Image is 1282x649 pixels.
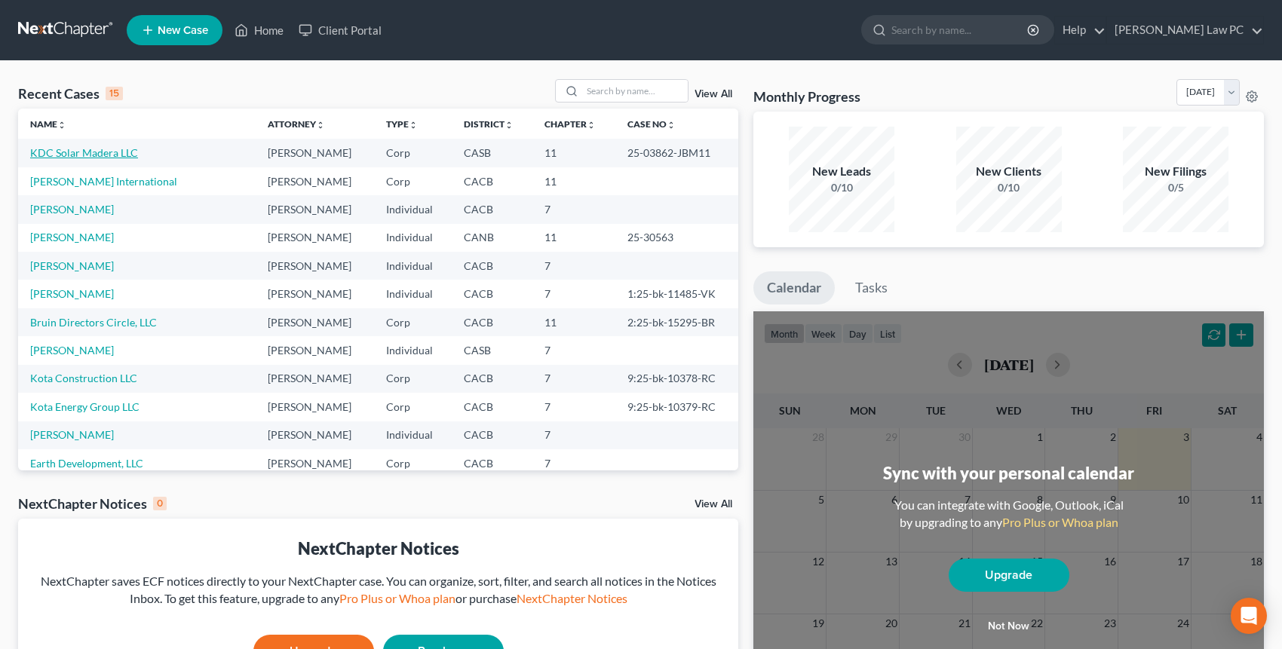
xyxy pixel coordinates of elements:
td: [PERSON_NAME] [256,167,374,195]
button: Not now [949,611,1069,641]
div: 0/5 [1123,180,1228,195]
a: [PERSON_NAME] [30,287,114,300]
a: Chapterunfold_more [544,118,596,130]
td: CASB [452,336,532,364]
td: [PERSON_NAME] [256,393,374,421]
td: CANB [452,224,532,252]
td: 1:25-bk-11485-VK [615,280,738,308]
td: 9:25-bk-10378-RC [615,365,738,393]
td: 7 [532,421,615,449]
td: Individual [374,195,452,223]
input: Search by name... [891,16,1029,44]
div: Open Intercom Messenger [1231,598,1267,634]
td: Corp [374,308,452,336]
i: unfold_more [57,121,66,130]
div: New Filings [1123,163,1228,180]
input: Search by name... [582,80,688,102]
td: [PERSON_NAME] [256,308,374,336]
a: Districtunfold_more [464,118,514,130]
a: Typeunfold_more [386,118,418,130]
div: 0 [153,497,167,510]
a: Tasks [842,271,901,305]
td: CACB [452,280,532,308]
td: Individual [374,252,452,280]
i: unfold_more [587,121,596,130]
a: [PERSON_NAME] [30,259,114,272]
div: NextChapter saves ECF notices directly to your NextChapter case. You can organize, sort, filter, ... [30,573,726,608]
td: 7 [532,336,615,364]
a: Pro Plus or Whoa plan [1002,515,1118,529]
span: New Case [158,25,208,36]
a: Upgrade [949,559,1069,592]
td: CACB [452,365,532,393]
td: CACB [452,252,532,280]
td: 7 [532,280,615,308]
i: unfold_more [667,121,676,130]
td: 25-03862-JBM11 [615,139,738,167]
td: Corp [374,393,452,421]
a: KDC Solar Madera LLC [30,146,138,159]
a: View All [695,89,732,99]
td: 7 [532,252,615,280]
div: New Leads [789,163,894,180]
td: CACB [452,167,532,195]
a: [PERSON_NAME] Law PC [1107,17,1263,44]
div: Sync with your personal calendar [883,461,1134,485]
a: Kota Construction LLC [30,372,137,384]
td: 2:25-bk-15295-BR [615,308,738,336]
a: Pro Plus or Whoa plan [339,591,455,605]
td: [PERSON_NAME] [256,421,374,449]
a: Help [1055,17,1106,44]
div: New Clients [956,163,1062,180]
td: Individual [374,224,452,252]
a: [PERSON_NAME] [30,344,114,357]
a: [PERSON_NAME] [30,203,114,216]
td: Corp [374,449,452,477]
a: Client Portal [291,17,389,44]
div: 15 [106,87,123,100]
a: Attorneyunfold_more [268,118,325,130]
a: View All [695,499,732,510]
a: Calendar [753,271,835,305]
td: 7 [532,365,615,393]
td: [PERSON_NAME] [256,449,374,477]
div: 0/10 [789,180,894,195]
td: Individual [374,336,452,364]
td: 7 [532,195,615,223]
a: Kota Energy Group LLC [30,400,140,413]
a: [PERSON_NAME] [30,231,114,243]
a: Bruin Directors Circle, LLC [30,316,157,329]
td: [PERSON_NAME] [256,195,374,223]
div: Recent Cases [18,84,123,103]
div: NextChapter Notices [18,494,167,513]
td: 11 [532,167,615,195]
td: [PERSON_NAME] [256,336,374,364]
div: NextChapter Notices [30,537,726,560]
a: Earth Development, LLC [30,457,143,470]
td: CASB [452,139,532,167]
td: [PERSON_NAME] [256,280,374,308]
i: unfold_more [505,121,514,130]
a: [PERSON_NAME] International [30,175,177,188]
td: Individual [374,280,452,308]
td: 7 [532,449,615,477]
td: 25-30563 [615,224,738,252]
a: Home [227,17,291,44]
a: Case Nounfold_more [627,118,676,130]
td: 11 [532,308,615,336]
td: Corp [374,139,452,167]
a: NextChapter Notices [517,591,627,605]
td: Individual [374,421,452,449]
td: 11 [532,224,615,252]
a: Nameunfold_more [30,118,66,130]
td: CACB [452,393,532,421]
td: [PERSON_NAME] [256,139,374,167]
td: Corp [374,167,452,195]
a: [PERSON_NAME] [30,428,114,441]
td: CACB [452,308,532,336]
i: unfold_more [409,121,418,130]
td: [PERSON_NAME] [256,252,374,280]
td: [PERSON_NAME] [256,224,374,252]
td: 7 [532,393,615,421]
div: You can integrate with Google, Outlook, iCal by upgrading to any [888,497,1130,531]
